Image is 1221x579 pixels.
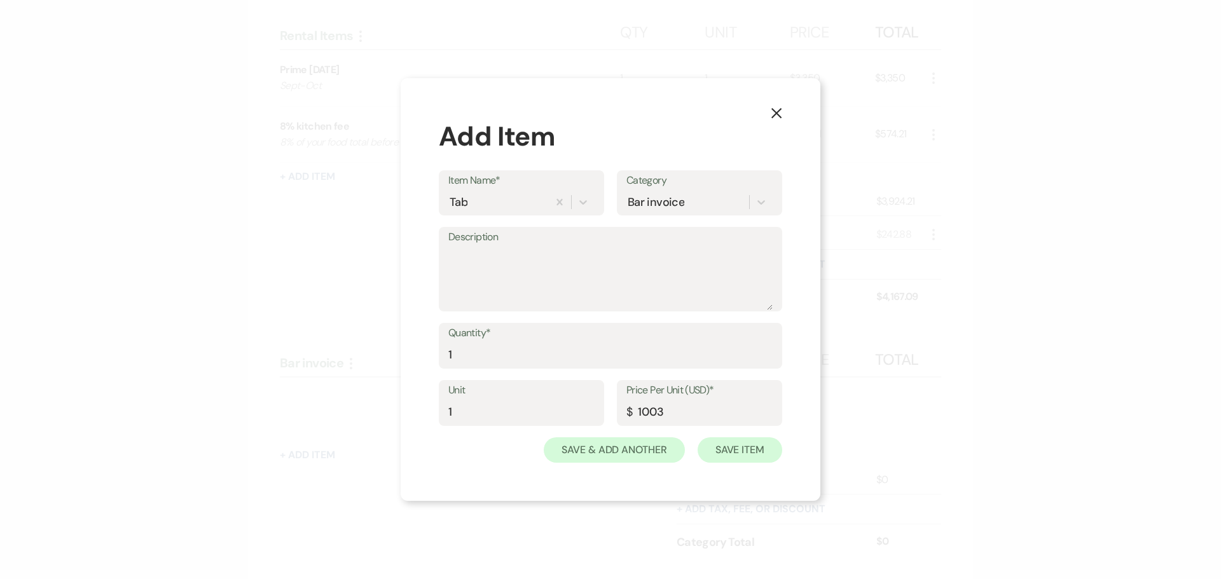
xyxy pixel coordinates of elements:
div: Bar invoice [628,194,684,211]
div: $ [626,404,632,421]
div: Add Item [439,116,782,156]
button: Save Item [698,437,782,463]
label: Price Per Unit (USD)* [626,381,773,400]
label: Category [626,172,773,190]
label: Description [448,228,773,247]
label: Unit [448,381,595,400]
label: Quantity* [448,324,773,343]
label: Item Name* [448,172,595,190]
button: Save & Add Another [544,437,685,463]
div: Tab [450,194,467,211]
